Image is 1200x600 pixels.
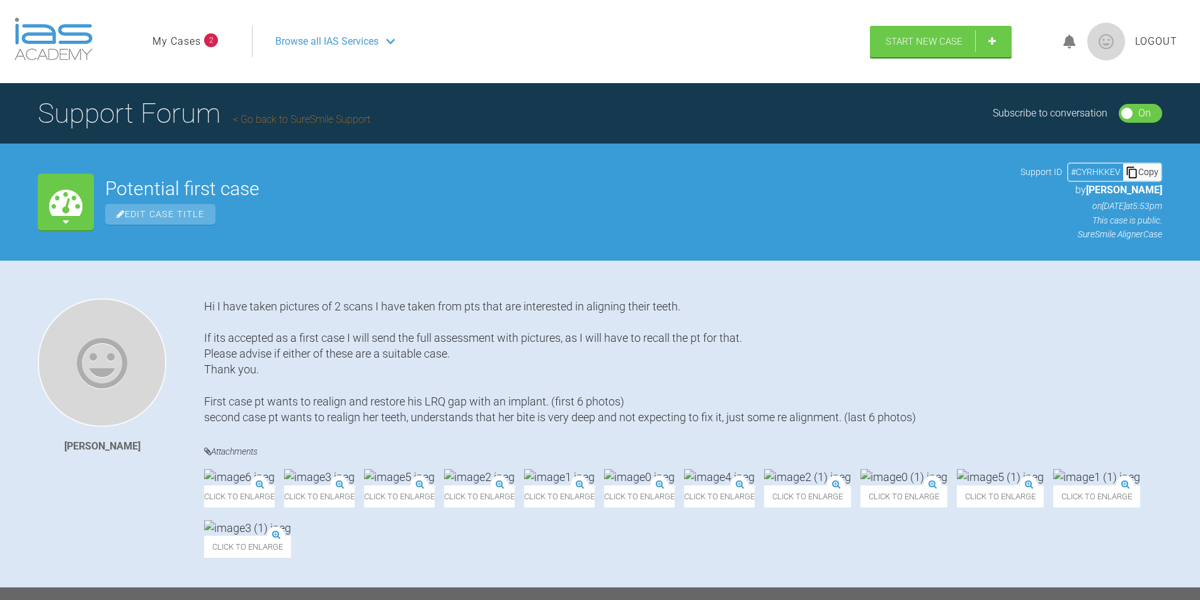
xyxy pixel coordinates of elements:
a: Go back to SureSmile Support [233,113,370,125]
h2: Potential first case [105,179,1009,198]
img: image3.jpeg [284,469,355,485]
img: image0 (1).jpeg [860,469,947,485]
img: image5 (1).jpeg [957,469,1044,485]
a: Logout [1135,33,1177,50]
div: On [1138,105,1151,122]
span: Click to enlarge [284,485,355,507]
span: Click to enlarge [444,485,515,507]
span: Click to enlarge [860,485,947,507]
span: Click to enlarge [684,485,755,507]
img: profile.png [1087,23,1125,60]
img: Abdullah Alshaibi [38,298,166,427]
img: image5.jpeg [364,469,435,485]
span: Edit Case Title [105,204,215,225]
h4: Attachments [204,444,1162,460]
span: Click to enlarge [364,485,435,507]
span: Click to enlarge [204,536,291,558]
img: logo-light.3e3ef733.png [14,18,93,60]
div: # CYRHKKEV [1068,165,1123,179]
div: Copy [1123,164,1161,180]
img: image2.jpeg [444,469,515,485]
a: My Cases [152,33,201,50]
img: image0.jpeg [604,469,675,485]
img: image2 (1).jpeg [764,469,851,485]
span: Browse all IAS Services [275,33,379,50]
a: Start New Case [870,26,1012,57]
p: by [1020,182,1162,198]
p: This case is public. [1020,213,1162,227]
p: on [DATE] at 5:53pm [1020,199,1162,213]
h1: Support Forum [38,91,370,135]
span: Click to enlarge [604,485,675,507]
img: image3 (1).jpeg [204,520,291,536]
img: image6.jpeg [204,469,275,485]
span: Click to enlarge [524,485,595,507]
img: image1 (1).jpeg [1053,469,1140,485]
span: 2 [204,33,218,47]
div: Subscribe to conversation [993,105,1107,122]
p: SureSmile Aligner Case [1020,227,1162,241]
span: Click to enlarge [204,485,275,507]
span: [PERSON_NAME] [1086,184,1162,196]
img: image4.jpeg [684,469,755,485]
span: Click to enlarge [957,485,1044,507]
div: [PERSON_NAME] [64,438,140,455]
div: Hi I have taken pictures of 2 scans I have taken from pts that are interested in aligning their t... [204,298,1162,426]
img: image1.jpeg [524,469,595,485]
span: Click to enlarge [764,485,851,507]
span: Click to enlarge [1053,485,1140,507]
span: Start New Case [886,36,963,47]
span: Support ID [1020,165,1062,179]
